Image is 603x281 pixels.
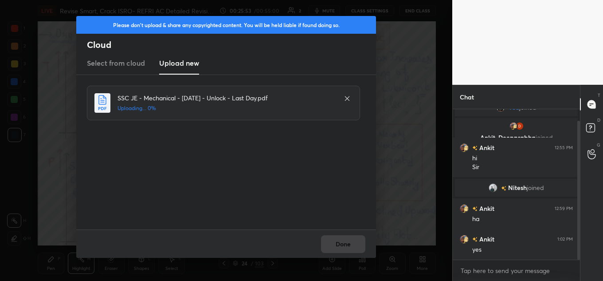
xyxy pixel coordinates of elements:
[472,237,478,242] img: no-rating-badge.077c3623.svg
[453,85,481,109] p: Chat
[478,143,494,152] h6: Ankit
[536,133,553,142] span: joined
[472,215,573,224] div: ha
[472,146,478,150] img: no-rating-badge.077c3623.svg
[460,134,572,141] p: Ankit, Deepprabha
[515,122,524,131] img: bb2874e5ecbc4537beab556569058bd9.jpg
[597,142,600,148] p: G
[489,183,497,192] img: 3
[87,39,376,51] h2: Cloud
[460,143,469,152] img: 97864940e57c46b3a442d342f6dc0b74.jpg
[501,186,506,191] img: no-rating-badge.077c3623.svg
[472,245,573,254] div: yes
[453,109,580,260] div: grid
[557,237,573,242] div: 1:02 PM
[460,235,469,244] img: 97864940e57c46b3a442d342f6dc0b74.jpg
[478,204,494,213] h6: Ankit
[472,154,573,163] div: hi
[527,184,544,191] span: joined
[555,145,573,150] div: 12:55 PM
[598,92,600,99] p: T
[159,58,199,68] h3: Upload new
[509,122,518,131] img: 97864940e57c46b3a442d342f6dc0b74.jpg
[478,234,494,244] h6: Ankit
[508,184,527,191] span: Nitesh
[472,163,573,172] div: Sir
[76,16,376,34] div: Please don't upload & share any copyrighted content. You will be held liable if found doing so.
[117,104,335,112] h5: Uploading... 0%
[509,104,519,111] span: You
[519,104,536,111] span: joined
[117,93,335,103] h4: SSC JE - Mechanical - [DATE] - Unlock - Last Day.pdf
[597,117,600,123] p: D
[472,206,478,211] img: no-rating-badge.077c3623.svg
[460,204,469,213] img: 97864940e57c46b3a442d342f6dc0b74.jpg
[555,206,573,211] div: 12:59 PM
